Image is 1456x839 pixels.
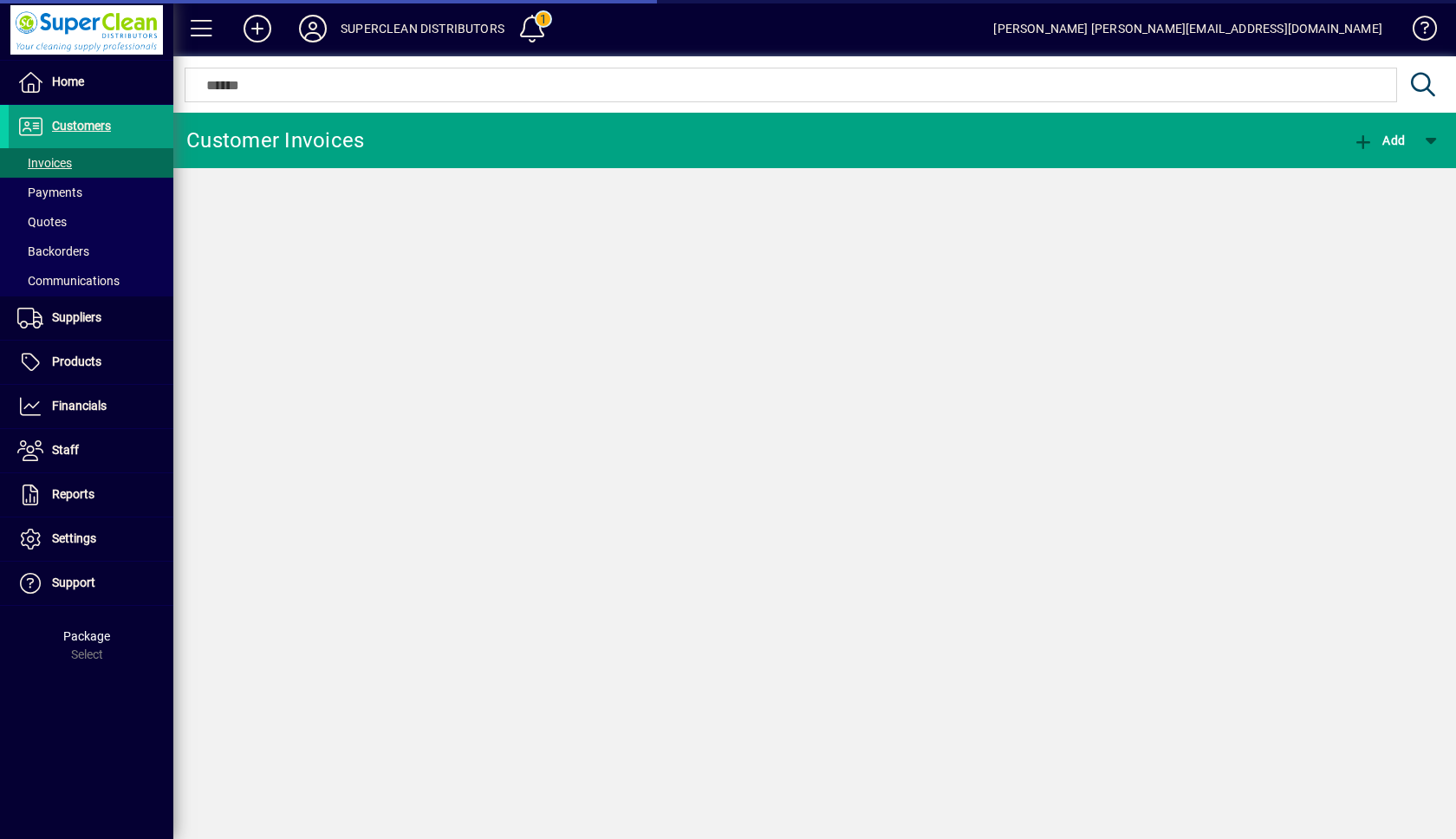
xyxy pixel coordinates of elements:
span: Products [52,354,101,368]
a: Backorders [9,237,173,266]
button: Profile [285,13,341,44]
button: Add [1349,125,1409,156]
a: Financials [9,385,173,428]
a: Products [9,341,173,384]
a: Communications [9,266,173,296]
a: Knowledge Base [1400,3,1434,60]
a: Support [9,562,173,605]
span: Invoices [17,156,72,170]
span: Customers [52,119,111,133]
span: Backorders [17,244,89,258]
span: Support [52,576,95,589]
div: [PERSON_NAME] [PERSON_NAME][EMAIL_ADDRESS][DOMAIN_NAME] [993,15,1382,42]
span: Settings [52,531,96,545]
a: Reports [9,473,173,517]
span: Payments [17,185,82,199]
div: SUPERCLEAN DISTRIBUTORS [341,15,504,42]
a: Settings [9,517,173,561]
span: Staff [52,443,79,457]
button: Add [230,13,285,44]
span: Package [63,629,110,643]
a: Suppliers [9,296,173,340]
span: Quotes [17,215,67,229]
a: Staff [9,429,173,472]
a: Home [9,61,173,104]
span: Financials [52,399,107,413]
a: Payments [9,178,173,207]
span: Suppliers [52,310,101,324]
div: Customer Invoices [186,127,364,154]
a: Invoices [9,148,173,178]
span: Home [52,75,84,88]
a: Quotes [9,207,173,237]
span: Reports [52,487,94,501]
span: Add [1353,133,1405,147]
span: Communications [17,274,120,288]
